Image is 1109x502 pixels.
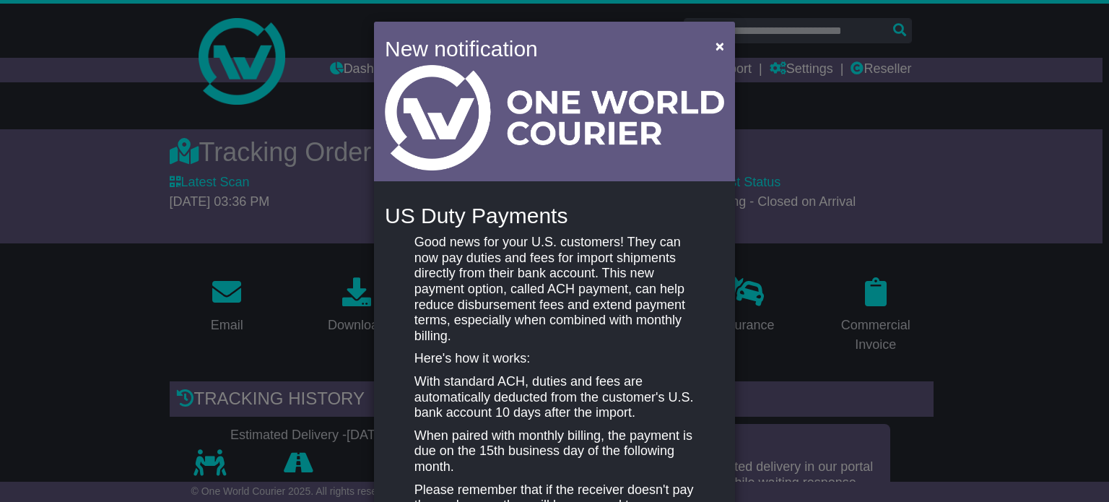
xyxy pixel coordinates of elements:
span: × [716,38,724,54]
p: Good news for your U.S. customers! They can now pay duties and fees for import shipments directly... [414,235,695,344]
button: Close [708,31,731,61]
p: With standard ACH, duties and fees are automatically deducted from the customer's U.S. bank accou... [414,374,695,421]
p: When paired with monthly billing, the payment is due on the 15th business day of the following mo... [414,428,695,475]
p: Here's how it works: [414,351,695,367]
img: Light [385,65,724,170]
h4: New notification [385,33,695,65]
h4: US Duty Payments [385,204,724,228]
